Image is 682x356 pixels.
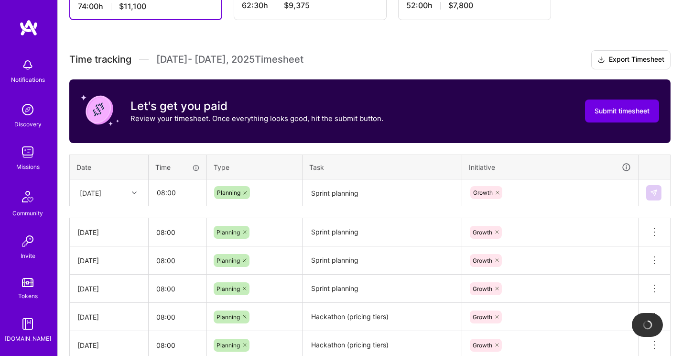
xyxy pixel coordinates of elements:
div: [DATE] [77,284,141,294]
span: Planning [217,285,240,292]
th: Date [70,155,149,179]
button: Export Timesheet [591,50,671,69]
span: Submit timesheet [595,106,650,116]
span: Growth [473,189,493,196]
span: Growth [473,285,492,292]
span: [DATE] - [DATE] , 2025 Timesheet [156,54,303,66]
textarea: Sprint planning [303,276,461,302]
div: [DATE] [77,256,141,266]
div: [DATE] [77,340,141,350]
div: Invite [21,251,35,261]
div: null [646,185,662,200]
button: Submit timesheet [585,100,659,122]
img: bell [18,56,37,75]
div: Notifications [11,75,45,85]
span: $9,375 [284,0,310,11]
img: coin [81,91,119,129]
img: Invite [18,232,37,251]
th: Task [303,155,462,179]
span: $7,800 [448,0,473,11]
div: Missions [16,162,40,172]
div: [DATE] [80,188,101,198]
span: Growth [473,342,492,349]
textarea: Sprint planning [303,219,461,246]
div: 52:00 h [406,0,543,11]
img: teamwork [18,143,37,162]
span: Planning [217,257,240,264]
span: Planning [217,342,240,349]
input: HH:MM [149,220,206,245]
img: discovery [18,100,37,119]
div: Discovery [14,119,42,129]
img: guide book [18,314,37,334]
span: $11,100 [119,1,146,11]
i: icon Download [597,55,605,65]
th: Type [207,155,303,179]
div: 62:30 h [242,0,379,11]
img: loading [640,318,654,332]
div: Tokens [18,291,38,301]
span: Growth [473,257,492,264]
textarea: Hackathon (pricing tiers) [303,304,461,330]
span: Planning [217,189,240,196]
span: Planning [217,313,240,321]
div: [DATE] [77,312,141,322]
div: Community [12,208,43,218]
img: Submit [650,189,658,197]
textarea: Sprint planning [303,180,461,206]
input: HH:MM [149,180,206,205]
div: 74:00 h [78,1,214,11]
input: HH:MM [149,304,206,330]
h3: Let's get you paid [130,99,383,113]
div: [DATE] [77,227,141,237]
span: Growth [473,229,492,236]
span: Time tracking [69,54,131,66]
div: Initiative [469,162,631,173]
div: [DOMAIN_NAME] [5,334,51,344]
i: icon Chevron [132,190,137,195]
input: HH:MM [149,248,206,273]
span: Growth [473,313,492,321]
img: tokens [22,278,33,287]
p: Review your timesheet. Once everything looks good, hit the submit button. [130,113,383,123]
img: logo [19,19,38,36]
span: Planning [217,229,240,236]
input: HH:MM [149,276,206,301]
img: Community [16,185,39,208]
textarea: Sprint planning [303,247,461,274]
div: Time [155,162,200,172]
